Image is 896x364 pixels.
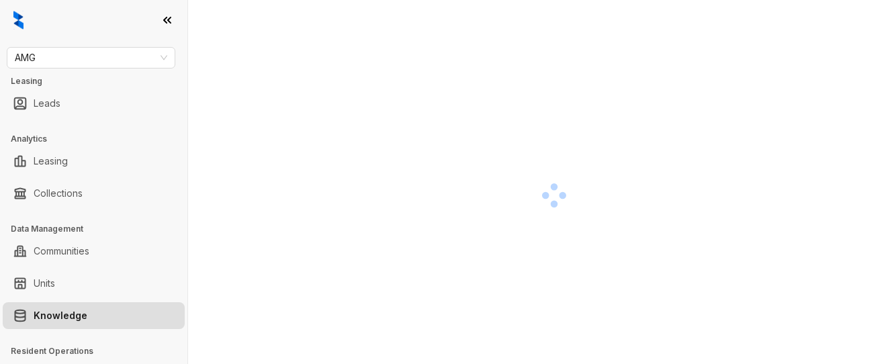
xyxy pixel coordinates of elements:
a: Communities [34,238,89,265]
a: Knowledge [34,302,87,329]
span: AMG [15,48,167,68]
img: logo [13,11,24,30]
a: Leads [34,90,60,117]
h3: Data Management [11,223,187,235]
a: Units [34,270,55,297]
a: Leasing [34,148,68,175]
li: Communities [3,238,185,265]
li: Units [3,270,185,297]
li: Knowledge [3,302,185,329]
a: Collections [34,180,83,207]
h3: Resident Operations [11,345,187,357]
li: Collections [3,180,185,207]
h3: Leasing [11,75,187,87]
h3: Analytics [11,133,187,145]
li: Leasing [3,148,185,175]
li: Leads [3,90,185,117]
